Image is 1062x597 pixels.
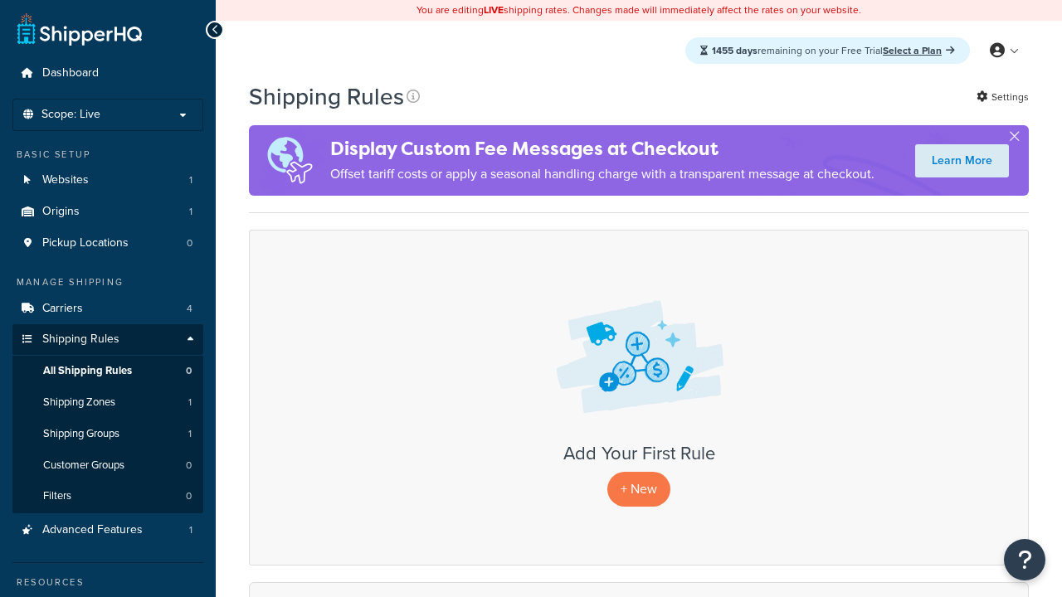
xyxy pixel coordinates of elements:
[17,12,142,46] a: ShipperHQ Home
[12,275,203,289] div: Manage Shipping
[186,459,192,473] span: 0
[187,236,192,250] span: 0
[42,66,99,80] span: Dashboard
[1004,539,1045,580] button: Open Resource Center
[484,2,504,17] b: LIVE
[12,324,203,513] li: Shipping Rules
[12,197,203,227] li: Origins
[12,294,203,324] li: Carriers
[249,125,330,196] img: duties-banner-06bc72dcb5fe05cb3f9472aba00be2ae8eb53ab6f0d8bb03d382ba314ac3c341.png
[685,37,970,64] div: remaining on your Free Trial
[42,302,83,316] span: Carriers
[12,356,203,386] li: All Shipping Rules
[712,43,758,58] strong: 1455 days
[12,481,203,512] a: Filters 0
[266,444,1011,464] h3: Add Your First Rule
[12,228,203,259] li: Pickup Locations
[12,450,203,481] a: Customer Groups 0
[188,427,192,441] span: 1
[12,481,203,512] li: Filters
[187,302,192,316] span: 4
[330,135,874,163] h4: Display Custom Fee Messages at Checkout
[12,575,203,590] div: Resources
[12,165,203,196] li: Websites
[883,43,955,58] a: Select a Plan
[42,236,129,250] span: Pickup Locations
[42,205,80,219] span: Origins
[42,523,143,537] span: Advanced Features
[12,419,203,449] a: Shipping Groups 1
[43,427,119,441] span: Shipping Groups
[189,205,192,219] span: 1
[12,228,203,259] a: Pickup Locations 0
[12,324,203,355] a: Shipping Rules
[186,364,192,378] span: 0
[249,80,404,113] h1: Shipping Rules
[12,58,203,89] a: Dashboard
[12,148,203,162] div: Basic Setup
[12,515,203,546] a: Advanced Features 1
[189,523,192,537] span: 1
[189,173,192,187] span: 1
[12,515,203,546] li: Advanced Features
[12,450,203,481] li: Customer Groups
[43,396,115,410] span: Shipping Zones
[977,85,1029,109] a: Settings
[43,459,124,473] span: Customer Groups
[43,489,71,503] span: Filters
[12,419,203,449] li: Shipping Groups
[12,165,203,196] a: Websites 1
[186,489,192,503] span: 0
[915,144,1009,177] a: Learn More
[12,197,203,227] a: Origins 1
[12,387,203,418] li: Shipping Zones
[42,332,119,347] span: Shipping Rules
[12,356,203,386] a: All Shipping Rules 0
[43,364,132,378] span: All Shipping Rules
[188,396,192,410] span: 1
[607,472,670,506] p: + New
[42,173,89,187] span: Websites
[41,108,100,122] span: Scope: Live
[12,294,203,324] a: Carriers 4
[330,163,874,186] p: Offset tariff costs or apply a seasonal handling charge with a transparent message at checkout.
[12,387,203,418] a: Shipping Zones 1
